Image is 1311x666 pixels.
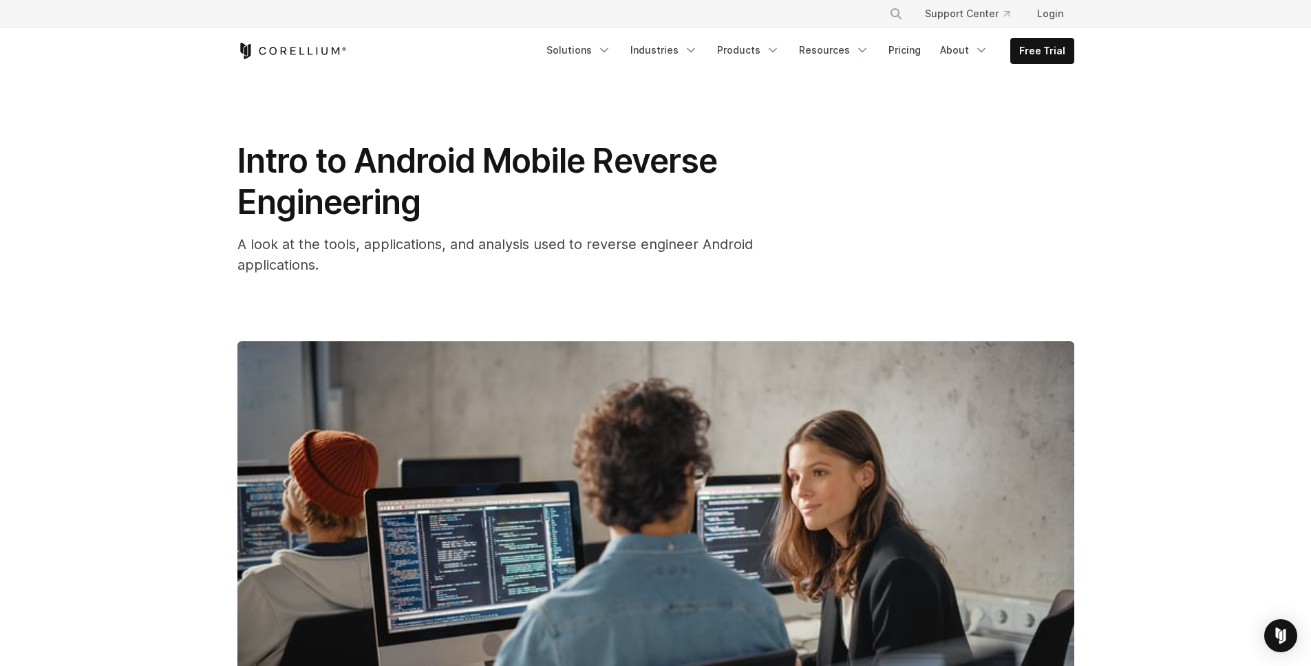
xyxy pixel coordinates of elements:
[237,43,347,59] a: Corellium Home
[237,140,717,222] span: Intro to Android Mobile Reverse Engineering
[884,1,908,26] button: Search
[1264,619,1297,652] div: Open Intercom Messenger
[873,1,1074,26] div: Navigation Menu
[237,236,753,273] span: A look at the tools, applications, and analysis used to reverse engineer Android applications.
[914,1,1021,26] a: Support Center
[709,38,788,63] a: Products
[1011,39,1074,63] a: Free Trial
[1026,1,1074,26] a: Login
[538,38,1074,64] div: Navigation Menu
[880,38,929,63] a: Pricing
[538,38,619,63] a: Solutions
[791,38,877,63] a: Resources
[932,38,996,63] a: About
[622,38,706,63] a: Industries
